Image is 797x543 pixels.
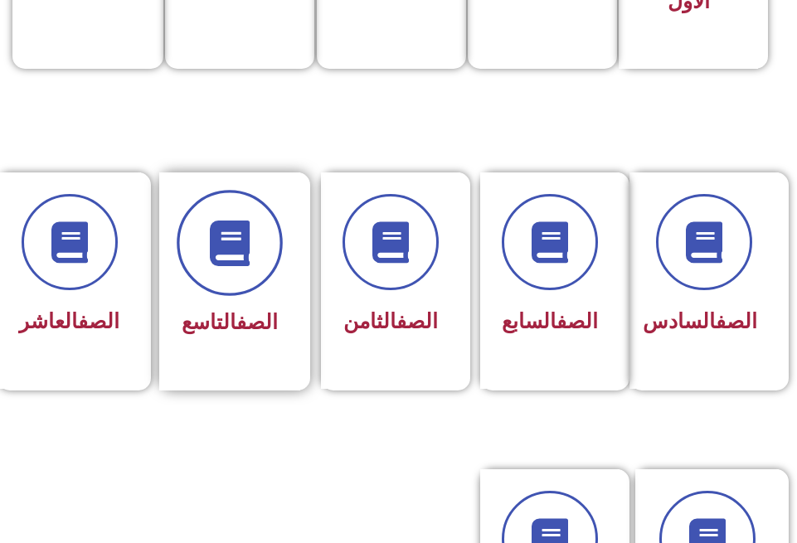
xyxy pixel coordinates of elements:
[343,309,438,333] span: الثامن
[502,309,598,333] span: السابع
[556,309,598,333] a: الصف
[643,309,757,333] span: السادس
[19,309,119,333] span: العاشر
[396,309,438,333] a: الصف
[236,310,278,334] a: الصف
[78,309,119,333] a: الصف
[716,309,757,333] a: الصف
[182,310,278,334] span: التاسع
